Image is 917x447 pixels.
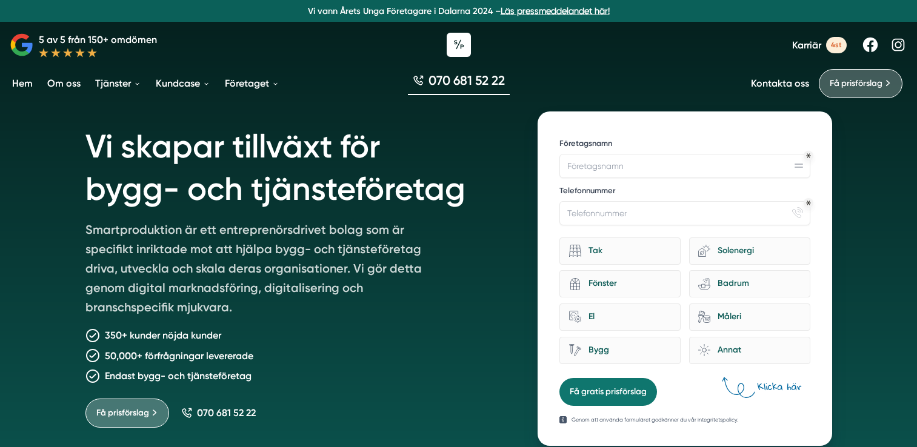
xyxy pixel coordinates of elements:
a: Karriär 4st [792,37,847,53]
a: Kontakta oss [751,78,809,89]
p: 5 av 5 från 150+ omdömen [39,32,157,47]
label: Företagsnamn [559,138,810,151]
div: Obligatoriskt [806,153,811,158]
a: Företaget [222,68,282,99]
a: Få prisförslag [85,399,169,428]
p: Vi vann Årets Unga Företagare i Dalarna 2024 – [5,5,912,17]
span: 4st [826,37,847,53]
h1: Vi skapar tillväxt för bygg- och tjänsteföretag [85,111,509,220]
p: Endast bygg- och tjänsteföretag [105,368,252,383]
span: 070 681 52 22 [197,407,256,419]
a: Kundcase [153,68,213,99]
a: 070 681 52 22 [181,407,256,419]
input: Företagsnamn [559,154,810,178]
span: Få prisförslag [96,406,149,420]
p: 50,000+ förfrågningar levererade [105,348,253,363]
span: Karriär [792,39,821,51]
a: Läs pressmeddelandet här! [501,6,610,16]
span: 070 681 52 22 [428,71,505,89]
p: Genom att använda formuläret godkänner du vår integritetspolicy. [572,416,738,424]
span: Få prisförslag [830,77,882,90]
a: Om oss [45,68,83,99]
div: Obligatoriskt [806,200,811,205]
a: Hem [10,68,35,99]
a: Få prisförslag [819,69,902,98]
button: Få gratis prisförslag [559,378,657,406]
p: Smartproduktion är ett entreprenörsdrivet bolag som är specifikt inriktade mot att hjälpa bygg- o... [85,220,435,322]
a: 070 681 52 22 [408,71,510,95]
input: Telefonnummer [559,201,810,225]
p: 350+ kunder nöjda kunder [105,328,221,343]
a: Tjänster [93,68,144,99]
label: Telefonnummer [559,185,810,199]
